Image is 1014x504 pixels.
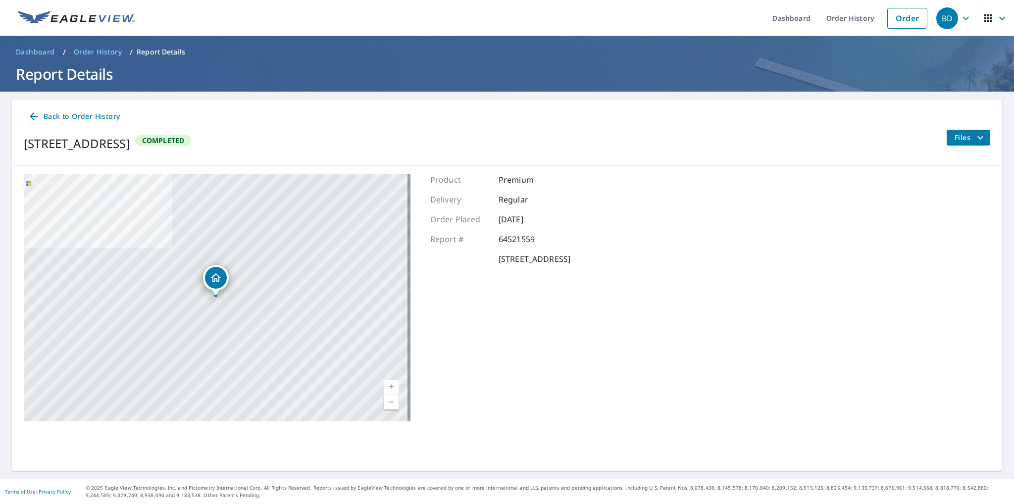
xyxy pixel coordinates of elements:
[63,46,66,58] li: /
[12,44,1002,60] nav: breadcrumb
[955,132,986,144] span: Files
[5,488,36,495] a: Terms of Use
[16,47,55,57] span: Dashboard
[384,395,399,409] a: Current Level 17, Zoom Out
[136,136,191,145] span: Completed
[936,7,958,29] div: BD
[384,380,399,395] a: Current Level 17, Zoom In
[74,47,122,57] span: Order History
[130,46,133,58] li: /
[12,44,59,60] a: Dashboard
[430,233,490,245] p: Report #
[24,135,130,152] div: [STREET_ADDRESS]
[28,110,120,123] span: Back to Order History
[430,213,490,225] p: Order Placed
[946,130,990,146] button: filesDropdownBtn-64521559
[499,194,558,205] p: Regular
[5,489,71,495] p: |
[499,233,558,245] p: 64521559
[24,107,124,126] a: Back to Order History
[39,488,71,495] a: Privacy Policy
[18,11,135,26] img: EV Logo
[499,253,570,265] p: [STREET_ADDRESS]
[70,44,126,60] a: Order History
[137,47,185,57] p: Report Details
[887,8,927,29] a: Order
[203,265,229,296] div: Dropped pin, building 1, Residential property, 1901 Swaying Oaks Rd Wentzville MO 63385 Wentzvill...
[430,174,490,186] p: Product
[499,174,558,186] p: Premium
[430,194,490,205] p: Delivery
[499,213,558,225] p: [DATE]
[86,484,1009,499] p: © 2025 Eagle View Technologies, Inc. and Pictometry International Corp. All Rights Reserved. Repo...
[12,64,1002,84] h1: Report Details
